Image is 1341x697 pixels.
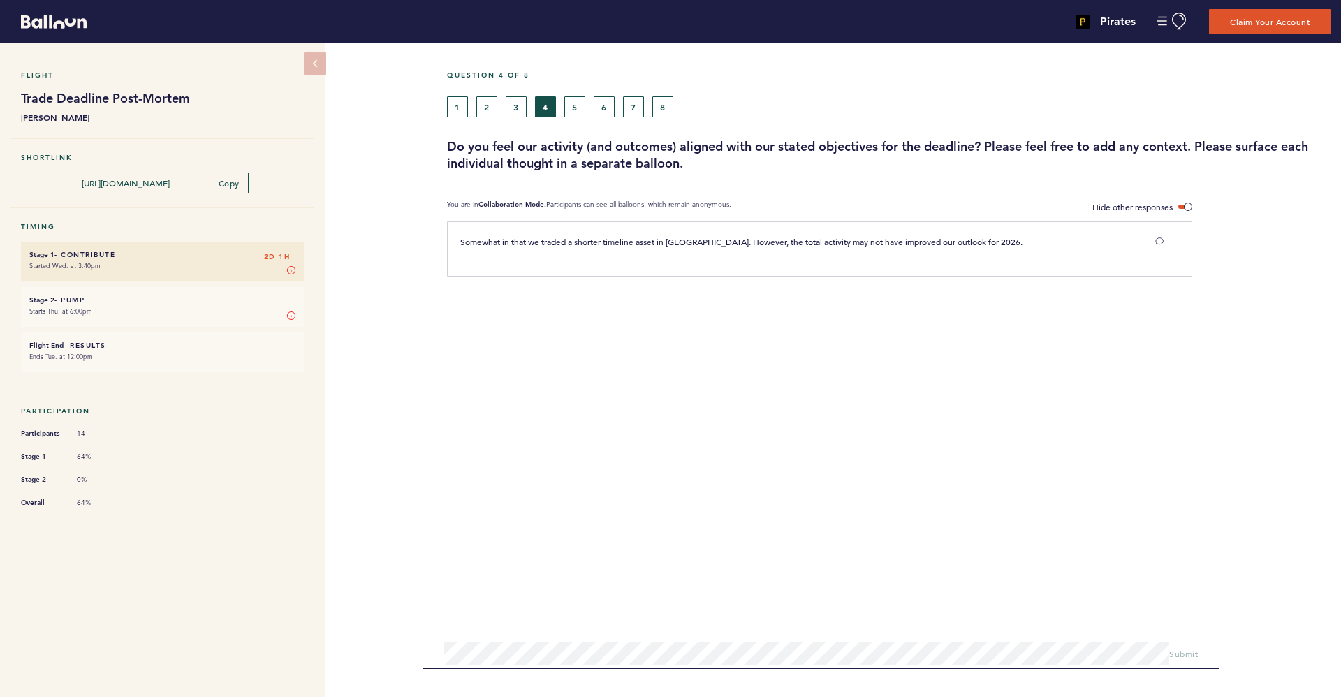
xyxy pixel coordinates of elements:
[447,200,731,214] p: You are in Participants can see all balloons, which remain anonymous.
[1169,648,1198,659] span: Submit
[1209,9,1331,34] button: Claim Your Account
[29,341,64,350] small: Flight End
[21,110,304,124] b: [PERSON_NAME]
[21,406,304,416] h5: Participation
[21,15,87,29] svg: Balloon
[476,96,497,117] button: 2
[210,173,249,193] button: Copy
[447,96,468,117] button: 1
[21,496,63,510] span: Overall
[478,200,546,209] b: Collaboration Mode.
[264,250,291,264] span: 2D 1H
[77,452,119,462] span: 64%
[77,429,119,439] span: 14
[29,261,101,270] time: Started Wed. at 3:40pm
[29,295,54,305] small: Stage 2
[1100,13,1136,30] h4: Pirates
[652,96,673,117] button: 8
[21,473,63,487] span: Stage 2
[29,250,54,259] small: Stage 1
[21,90,304,107] h1: Trade Deadline Post-Mortem
[77,475,119,485] span: 0%
[21,153,304,162] h5: Shortlink
[29,307,92,316] time: Starts Thu. at 6:00pm
[29,341,295,350] h6: - Results
[623,96,644,117] button: 7
[29,352,93,361] time: Ends Tue. at 12:00pm
[21,222,304,231] h5: Timing
[460,236,1023,247] span: Somewhat in that we traded a shorter timeline asset in [GEOGRAPHIC_DATA]. However, the total acti...
[1169,647,1198,661] button: Submit
[10,14,87,29] a: Balloon
[219,177,240,189] span: Copy
[535,96,556,117] button: 4
[447,138,1331,172] h3: Do you feel our activity (and outcomes) aligned with our stated objectives for the deadline? Plea...
[506,96,527,117] button: 3
[29,250,295,259] h6: - Contribute
[564,96,585,117] button: 5
[21,450,63,464] span: Stage 1
[29,295,295,305] h6: - Pump
[1157,13,1188,30] button: Manage Account
[77,498,119,508] span: 64%
[21,71,304,80] h5: Flight
[21,427,63,441] span: Participants
[594,96,615,117] button: 6
[447,71,1331,80] h5: Question 4 of 8
[1092,201,1173,212] span: Hide other responses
